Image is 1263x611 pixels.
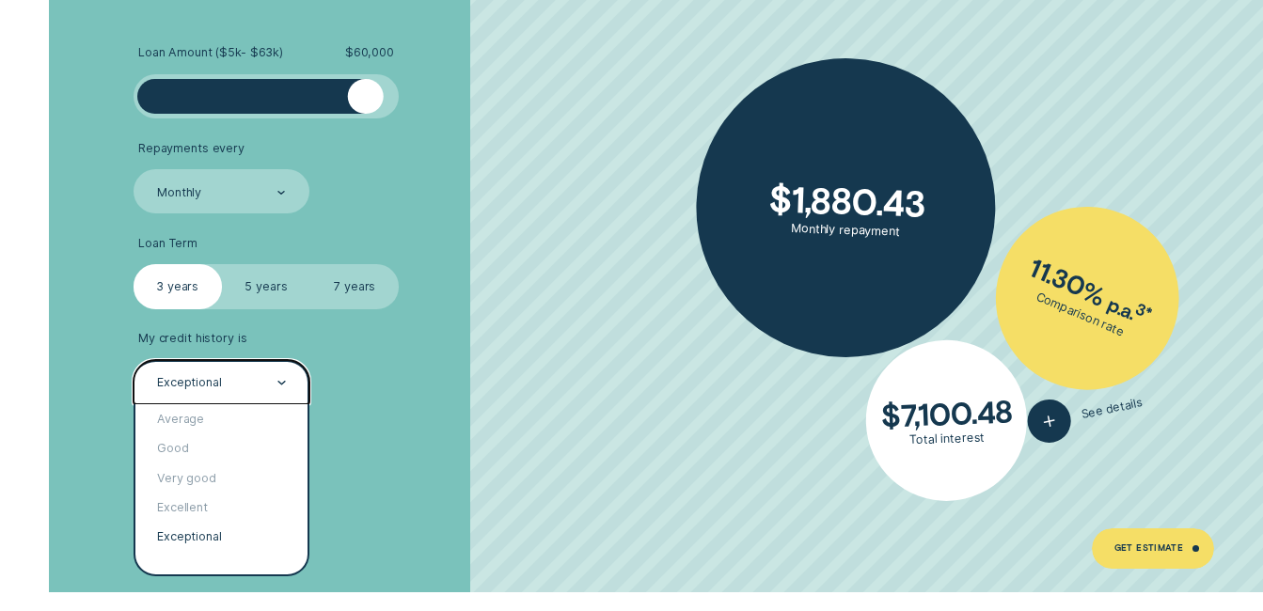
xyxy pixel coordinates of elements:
[135,433,308,462] div: Good
[138,45,283,60] span: Loan Amount ( $5k - $63k )
[310,264,399,308] label: 7 years
[345,45,394,60] span: $ 60,000
[1024,381,1147,446] button: See details
[138,141,245,156] span: Repayments every
[135,523,308,552] div: Exceptional
[222,264,310,308] label: 5 years
[135,404,308,433] div: Average
[138,331,247,346] span: My credit history is
[1092,528,1214,568] a: Get Estimate
[157,376,222,391] div: Exceptional
[135,493,308,522] div: Excellent
[1081,395,1145,421] span: See details
[157,185,201,200] div: Monthly
[134,264,222,308] label: 3 years
[135,463,308,493] div: Very good
[138,236,197,251] span: Loan Term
